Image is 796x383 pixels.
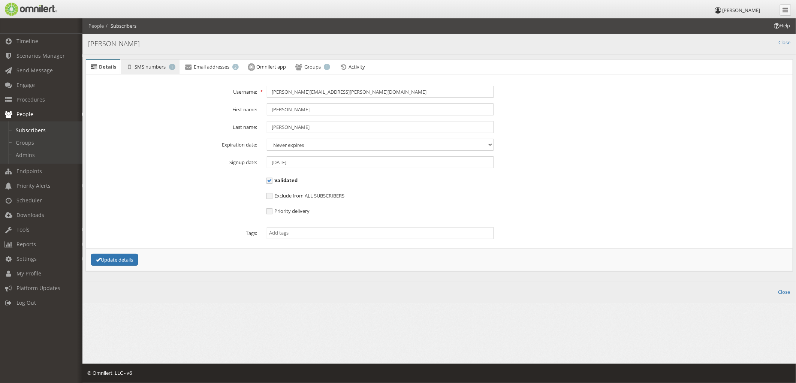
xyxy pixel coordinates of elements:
span: Reports [16,241,36,248]
li: Subscribers [104,22,136,30]
span: Priority delivery [266,208,310,214]
span: Scheduler [16,197,42,204]
label: Username: [85,86,262,96]
span: 1 [169,64,175,70]
span: Procedures [16,96,45,103]
a: Close [778,289,790,296]
a: Omnilert app [244,60,290,75]
li: People [88,22,104,30]
img: Omnilert [4,3,57,16]
span: Platform Updates [16,284,60,292]
span: Priority Alerts [16,182,51,189]
span: Tools [16,226,30,233]
span: Timeline [16,37,38,45]
span: Email addresses [194,63,229,70]
label: Tags: [85,227,262,237]
span: 1 [324,64,330,70]
input: Add tags [269,229,491,236]
span: Omnilert app [256,63,286,70]
span: [PERSON_NAME] [722,7,760,13]
input: Username [267,86,494,98]
span: People [16,111,33,118]
span: Scenarios Manager [16,52,65,59]
span: 2 [232,64,239,70]
span: Details [99,63,116,70]
span: © Omnilert, LLC - v6 [87,370,132,376]
a: SMS numbers 1 [121,60,179,75]
span: Help [17,5,32,12]
a: Email addresses 2 [180,60,243,75]
a: Close [778,39,790,46]
span: Engage [16,81,35,88]
input: Doe [267,121,494,133]
input: John [267,103,494,115]
span: Groups [304,63,321,70]
span: Help [773,22,790,29]
h4: [PERSON_NAME] [88,39,790,49]
a: Groups 1 [291,60,334,75]
a: Details [86,60,120,75]
span: Validated [266,177,298,184]
label: Last name: [85,121,262,131]
label: Expiration date: [85,139,262,148]
span: Send Message [16,67,53,74]
span: My Profile [16,270,41,277]
span: Log Out [16,299,36,306]
span: SMS numbers [135,63,166,70]
span: Activity [349,63,365,70]
label: First name: [85,103,262,113]
button: Update details [91,254,138,266]
span: Endpoints [16,168,42,175]
label: Signup date: [85,156,262,166]
a: Collapse Menu [780,4,791,16]
a: Activity [335,60,369,75]
span: Exclude from ALL SUBSCRIBERS [266,192,344,199]
span: Downloads [16,211,44,218]
span: Settings [16,255,37,262]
